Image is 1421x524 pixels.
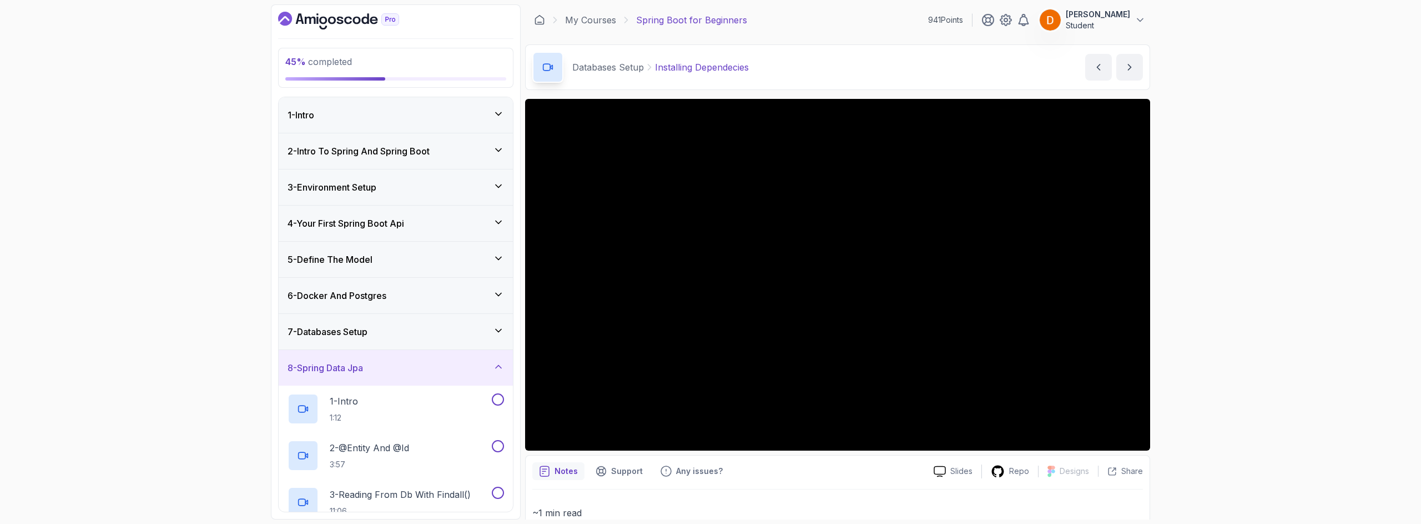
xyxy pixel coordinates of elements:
h3: 4 - Your First Spring Boot Api [288,217,404,230]
p: Slides [950,466,972,477]
h3: 3 - Environment Setup [288,181,376,194]
button: previous content [1085,54,1112,81]
button: notes button [532,462,584,480]
p: Support [611,466,643,477]
button: 5-Define The Model [279,242,513,277]
a: My Courses [565,13,616,27]
p: Student [1066,20,1130,31]
img: user profile image [1040,9,1061,31]
p: 941 Points [928,14,963,26]
button: Share [1098,466,1143,477]
p: 1 - Intro [330,395,358,408]
button: Feedback button [654,462,729,480]
h3: 5 - Define The Model [288,253,372,266]
h3: 8 - Spring Data Jpa [288,361,363,375]
a: Dashboard [534,14,545,26]
p: Spring Boot for Beginners [636,13,747,27]
p: ~1 min read [532,505,1143,521]
h3: 6 - Docker And Postgres [288,289,386,302]
button: 3-Environment Setup [279,169,513,205]
p: Installing Dependecies [655,61,749,74]
button: 1-Intro1:12 [288,393,504,425]
span: completed [285,56,352,67]
button: next content [1116,54,1143,81]
button: 3-Reading From Db With Findall()11:06 [288,487,504,518]
h3: 2 - Intro To Spring And Spring Boot [288,144,430,158]
a: Repo [982,465,1038,478]
p: 3:57 [330,459,409,470]
p: Any issues? [676,466,723,477]
p: 3 - Reading From Db With Findall() [330,488,471,501]
a: Dashboard [278,12,425,29]
p: Repo [1009,466,1029,477]
p: Designs [1060,466,1089,477]
p: 1:12 [330,412,358,423]
button: 8-Spring Data Jpa [279,350,513,386]
p: [PERSON_NAME] [1066,9,1130,20]
iframe: 1 - Installing Dependecies [525,99,1150,451]
a: Slides [925,466,981,477]
p: 2 - @Entity And @Id [330,441,409,455]
button: Support button [589,462,649,480]
span: 45 % [285,56,306,67]
button: 2-@Entity And @Id3:57 [288,440,504,471]
p: Databases Setup [572,61,644,74]
p: 11:06 [330,506,471,517]
p: Share [1121,466,1143,477]
button: 4-Your First Spring Boot Api [279,206,513,241]
h3: 1 - Intro [288,108,314,122]
button: 7-Databases Setup [279,314,513,350]
button: 2-Intro To Spring And Spring Boot [279,133,513,169]
button: user profile image[PERSON_NAME]Student [1039,9,1146,31]
button: 1-Intro [279,97,513,133]
p: Notes [555,466,578,477]
iframe: chat widget [1352,455,1421,507]
h3: 7 - Databases Setup [288,325,367,338]
button: 6-Docker And Postgres [279,278,513,313]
